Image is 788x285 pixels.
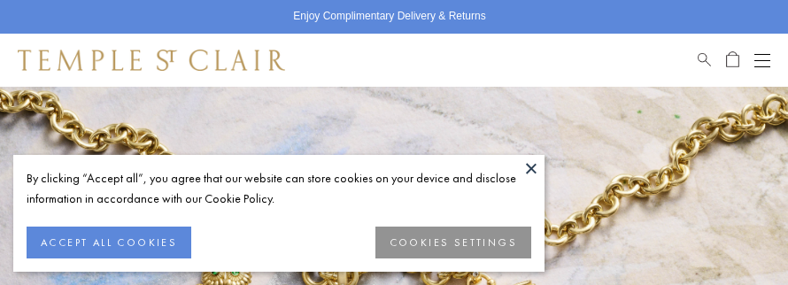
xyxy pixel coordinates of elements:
[293,8,485,26] p: Enjoy Complimentary Delivery & Returns
[375,227,531,258] button: COOKIES SETTINGS
[754,50,770,71] button: Open navigation
[27,168,531,209] div: By clicking “Accept all”, you agree that our website can store cookies on your device and disclos...
[726,50,739,71] a: Open Shopping Bag
[18,50,285,71] img: Temple St. Clair
[698,50,711,71] a: Search
[27,227,191,258] button: ACCEPT ALL COOKIES
[708,211,770,267] iframe: Gorgias live chat messenger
